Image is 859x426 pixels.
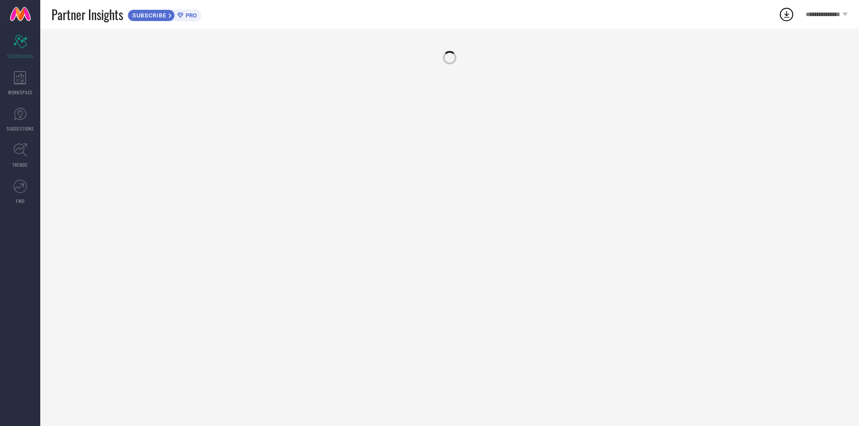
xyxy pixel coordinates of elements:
[128,12,169,19] span: SUBSCRIBE
[13,161,28,168] span: TRENDS
[7,53,34,59] span: SCORECARDS
[51,5,123,24] span: Partner Insights
[128,7,201,21] a: SUBSCRIBEPRO
[183,12,197,19] span: PRO
[8,89,33,96] span: WORKSPACE
[16,198,25,204] span: FWD
[7,125,34,132] span: SUGGESTIONS
[778,6,795,22] div: Open download list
